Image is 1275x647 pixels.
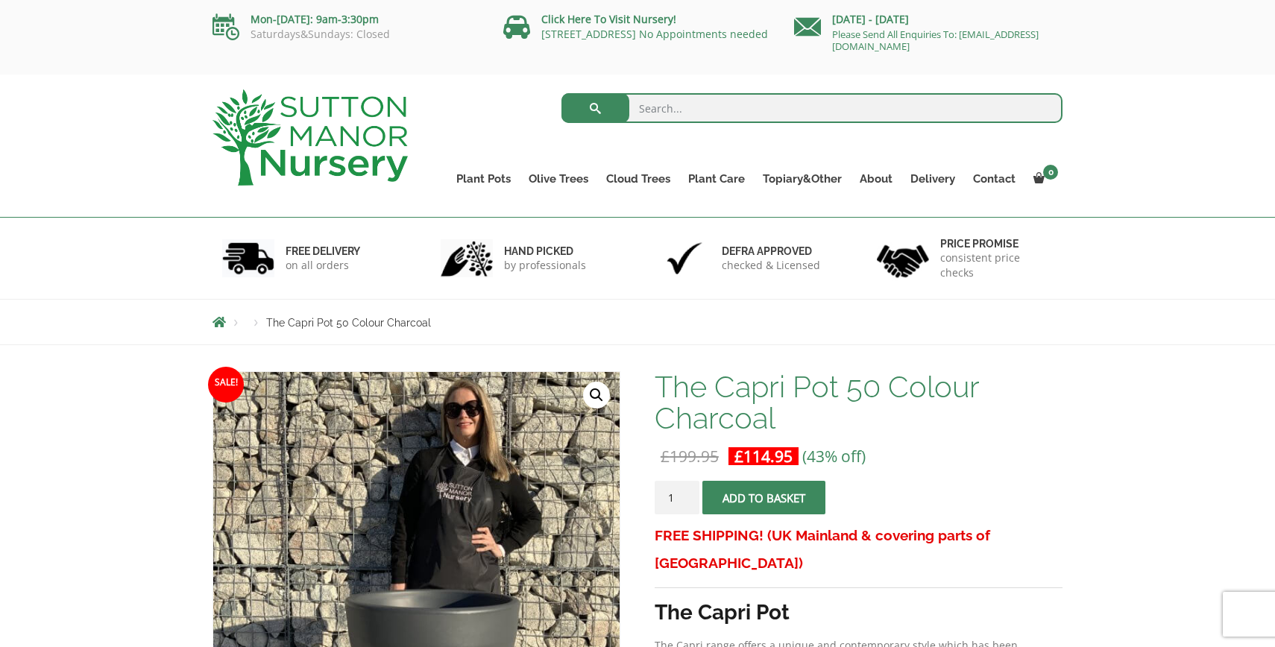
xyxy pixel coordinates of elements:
a: Cloud Trees [597,168,679,189]
h3: FREE SHIPPING! (UK Mainland & covering parts of [GEOGRAPHIC_DATA]) [655,522,1062,577]
img: logo [212,89,408,186]
a: Olive Trees [520,168,597,189]
h6: Defra approved [722,244,820,258]
a: Plant Care [679,168,754,189]
span: 0 [1043,165,1058,180]
span: £ [734,446,743,467]
p: consistent price checks [940,250,1054,280]
a: View full-screen image gallery [583,382,610,408]
span: Sale! [208,367,244,403]
h6: hand picked [504,244,586,258]
h6: Price promise [940,237,1054,250]
img: 4.jpg [877,236,929,281]
h6: FREE DELIVERY [286,244,360,258]
p: Saturdays&Sundays: Closed [212,28,481,40]
img: 2.jpg [441,239,493,277]
p: [DATE] - [DATE] [794,10,1062,28]
img: 1.jpg [222,239,274,277]
p: checked & Licensed [722,258,820,273]
a: Topiary&Other [754,168,851,189]
a: About [851,168,901,189]
p: on all orders [286,258,360,273]
input: Search... [561,93,1063,123]
bdi: 114.95 [734,446,793,467]
p: by professionals [504,258,586,273]
a: Plant Pots [447,168,520,189]
button: Add to basket [702,481,825,514]
a: Please Send All Enquiries To: [EMAIL_ADDRESS][DOMAIN_NAME] [832,28,1039,53]
a: Click Here To Visit Nursery! [541,12,676,26]
img: 3.jpg [658,239,711,277]
span: (43% off) [802,446,866,467]
span: £ [661,446,670,467]
p: Mon-[DATE]: 9am-3:30pm [212,10,481,28]
a: Contact [964,168,1024,189]
strong: The Capri Pot [655,600,790,625]
a: [STREET_ADDRESS] No Appointments needed [541,27,768,41]
bdi: 199.95 [661,446,719,467]
a: Delivery [901,168,964,189]
a: 0 [1024,168,1062,189]
nav: Breadcrumbs [212,316,1062,328]
input: Product quantity [655,481,699,514]
span: The Capri Pot 50 Colour Charcoal [266,317,431,329]
h1: The Capri Pot 50 Colour Charcoal [655,371,1062,434]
